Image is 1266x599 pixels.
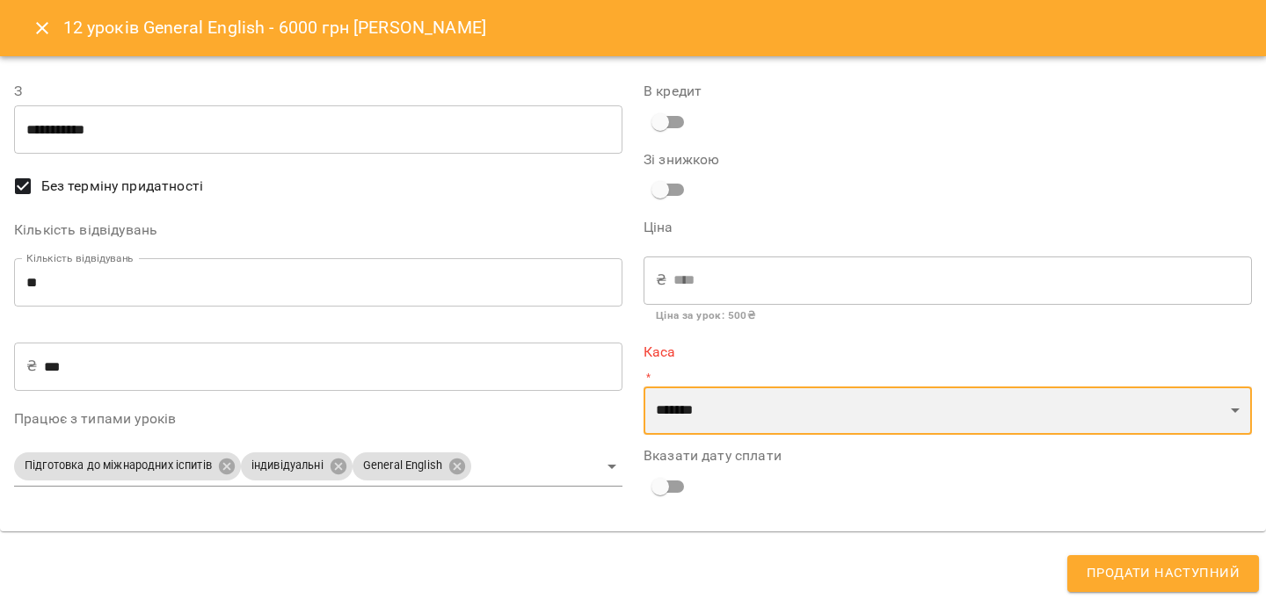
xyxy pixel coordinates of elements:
div: Підготовка до міжнародних іспитівіндивідуальніGeneral English [14,447,622,487]
h6: 12 уроків General English - 6000 грн [PERSON_NAME] [63,14,486,41]
span: General English [353,458,453,474]
label: Працює з типами уроків [14,412,622,426]
label: З [14,84,622,98]
span: індивідуальні [241,458,334,474]
span: Без терміну придатності [41,176,203,197]
button: Продати наступний [1067,555,1259,592]
button: Close [21,7,63,49]
div: Підготовка до міжнародних іспитів [14,452,241,480]
b: Ціна за урок : 500 ₴ [656,309,755,321]
label: Кількість відвідувань [14,223,622,237]
div: General English [353,452,471,480]
label: Зі знижкою [644,153,847,167]
label: Каса [644,345,1252,359]
label: В кредит [644,84,1252,98]
span: Продати наступний [1087,562,1240,585]
label: Вказати дату сплати [644,449,1252,463]
label: Ціна [644,220,1252,235]
div: індивідуальні [241,452,353,480]
p: ₴ [26,356,37,377]
p: ₴ [656,270,666,291]
span: Підготовка до міжнародних іспитів [14,458,222,474]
